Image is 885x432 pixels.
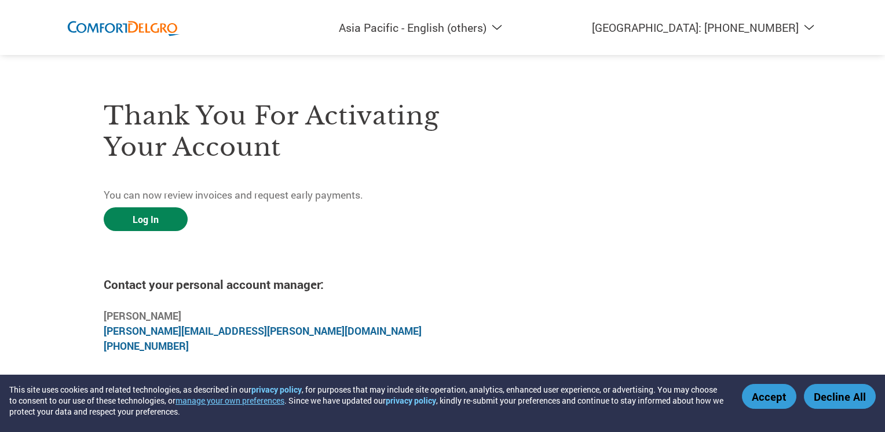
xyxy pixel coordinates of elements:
a: [PHONE_NUMBER] [104,339,189,353]
button: Decline All [804,384,876,409]
b: [PERSON_NAME] [104,309,181,323]
a: privacy policy [386,395,436,406]
h4: Contact your personal account manager: [104,276,443,292]
img: ComfortDelGro [66,12,182,43]
a: Log In [104,207,188,231]
a: [PERSON_NAME][EMAIL_ADDRESS][PERSON_NAME][DOMAIN_NAME] [104,324,422,338]
div: This site uses cookies and related technologies, as described in our , for purposes that may incl... [9,384,725,417]
a: privacy policy [251,384,302,395]
button: Accept [742,384,796,409]
p: You can now review invoices and request early payments. [104,188,443,203]
h3: Thank you for activating your account [104,100,443,163]
button: manage your own preferences [175,395,284,406]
